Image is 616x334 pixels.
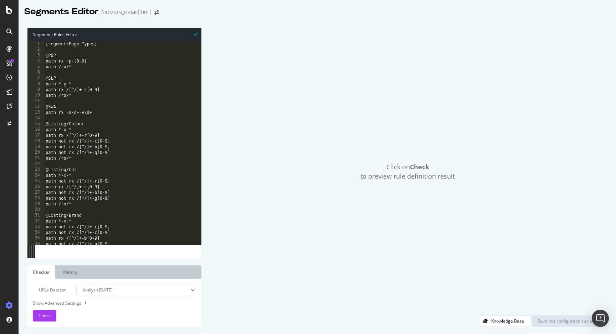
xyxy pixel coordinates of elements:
div: 30 [27,207,45,213]
div: 11 [27,98,45,104]
div: 32 [27,218,45,224]
div: 34 [27,230,45,235]
div: 24 [27,173,45,178]
div: 21 [27,155,45,161]
strong: Check [410,163,429,171]
div: 23 [27,167,45,173]
a: History [57,265,83,279]
div: 14 [27,115,45,121]
div: 6 [27,70,45,75]
div: 1 [27,41,45,47]
div: 35 [27,235,45,241]
div: [DOMAIN_NAME][URL] [101,9,152,16]
div: 31 [27,213,45,218]
button: Knowledge Base [480,315,530,327]
div: Show Advanced Settings [27,300,191,306]
div: 8 [27,81,45,87]
div: 36 [27,241,45,247]
div: 20 [27,150,45,155]
div: 22 [27,161,45,167]
div: Segments Rules Editor [27,28,201,41]
a: Checker [27,265,55,279]
div: 29 [27,201,45,207]
label: URLs Dataset [27,284,71,296]
div: Knowledge Base [491,318,524,324]
div: 15 [27,121,45,127]
div: 10 [27,93,45,98]
div: Save this configuration as active [538,318,601,324]
div: 13 [27,110,45,115]
button: Save this configuration as active [532,315,607,327]
a: Knowledge Base [480,318,530,324]
span: Click on to preview rule definition result [360,163,455,181]
div: 7 [27,75,45,81]
div: 5 [27,64,45,70]
span: Syntax is valid [194,31,198,38]
div: arrow-right-arrow-left [154,10,159,15]
div: 26 [27,184,45,190]
div: 9 [27,87,45,93]
div: 4 [27,58,45,64]
div: 27 [27,190,45,195]
button: Check [33,310,56,321]
div: 19 [27,144,45,150]
div: 12 [27,104,45,110]
div: 33 [27,224,45,230]
div: 2 [27,47,45,53]
div: 17 [27,133,45,138]
div: 18 [27,138,45,144]
span: Check [38,313,51,319]
div: 28 [27,195,45,201]
div: 25 [27,178,45,184]
div: Open Intercom Messenger [592,310,609,327]
div: 3 [27,53,45,58]
div: 16 [27,127,45,133]
div: Segments Editor [24,6,98,18]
